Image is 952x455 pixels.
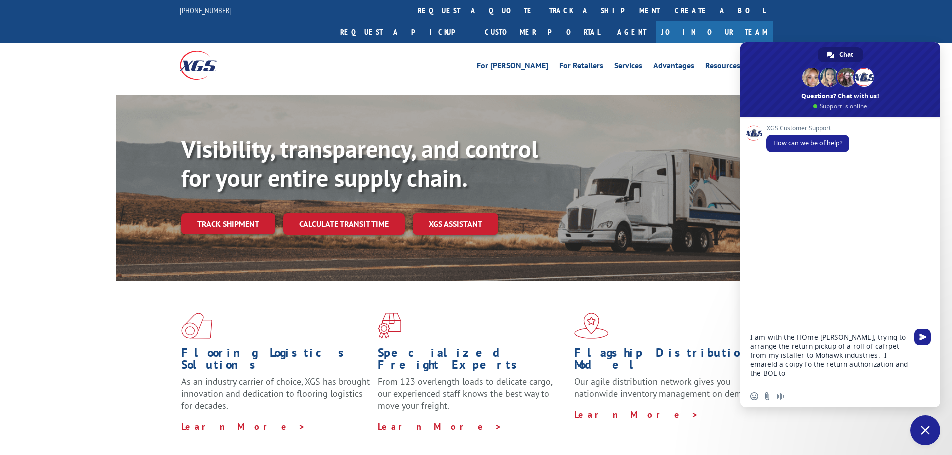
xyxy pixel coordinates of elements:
[574,376,758,399] span: Our agile distribution network gives you nationwide inventory management on demand.
[607,21,656,43] a: Agent
[378,347,567,376] h1: Specialized Freight Experts
[818,47,863,62] a: Chat
[914,329,931,345] span: Send
[656,21,773,43] a: Join Our Team
[614,62,642,73] a: Services
[181,347,370,376] h1: Flooring Logistics Solutions
[180,5,232,15] a: [PHONE_NUMBER]
[477,62,548,73] a: For [PERSON_NAME]
[839,47,853,62] span: Chat
[181,133,538,193] b: Visibility, transparency, and control for your entire supply chain.
[413,213,498,235] a: XGS ASSISTANT
[763,392,771,400] span: Send a file
[378,313,401,339] img: xgs-icon-focused-on-flooring-red
[559,62,603,73] a: For Retailers
[181,213,275,234] a: Track shipment
[477,21,607,43] a: Customer Portal
[378,376,567,420] p: From 123 overlength loads to delicate cargo, our experienced staff knows the best way to move you...
[766,125,849,132] span: XGS Customer Support
[574,409,699,420] a: Learn More >
[181,313,212,339] img: xgs-icon-total-supply-chain-intelligence-red
[653,62,694,73] a: Advantages
[705,62,740,73] a: Resources
[378,421,502,432] a: Learn More >
[773,139,842,147] span: How can we be of help?
[181,376,370,411] span: As an industry carrier of choice, XGS has brought innovation and dedication to flooring logistics...
[750,324,910,385] textarea: Compose your message...
[283,213,405,235] a: Calculate transit time
[776,392,784,400] span: Audio message
[910,415,940,445] a: Close chat
[181,421,306,432] a: Learn More >
[333,21,477,43] a: Request a pickup
[574,347,763,376] h1: Flagship Distribution Model
[750,392,758,400] span: Insert an emoji
[574,313,609,339] img: xgs-icon-flagship-distribution-model-red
